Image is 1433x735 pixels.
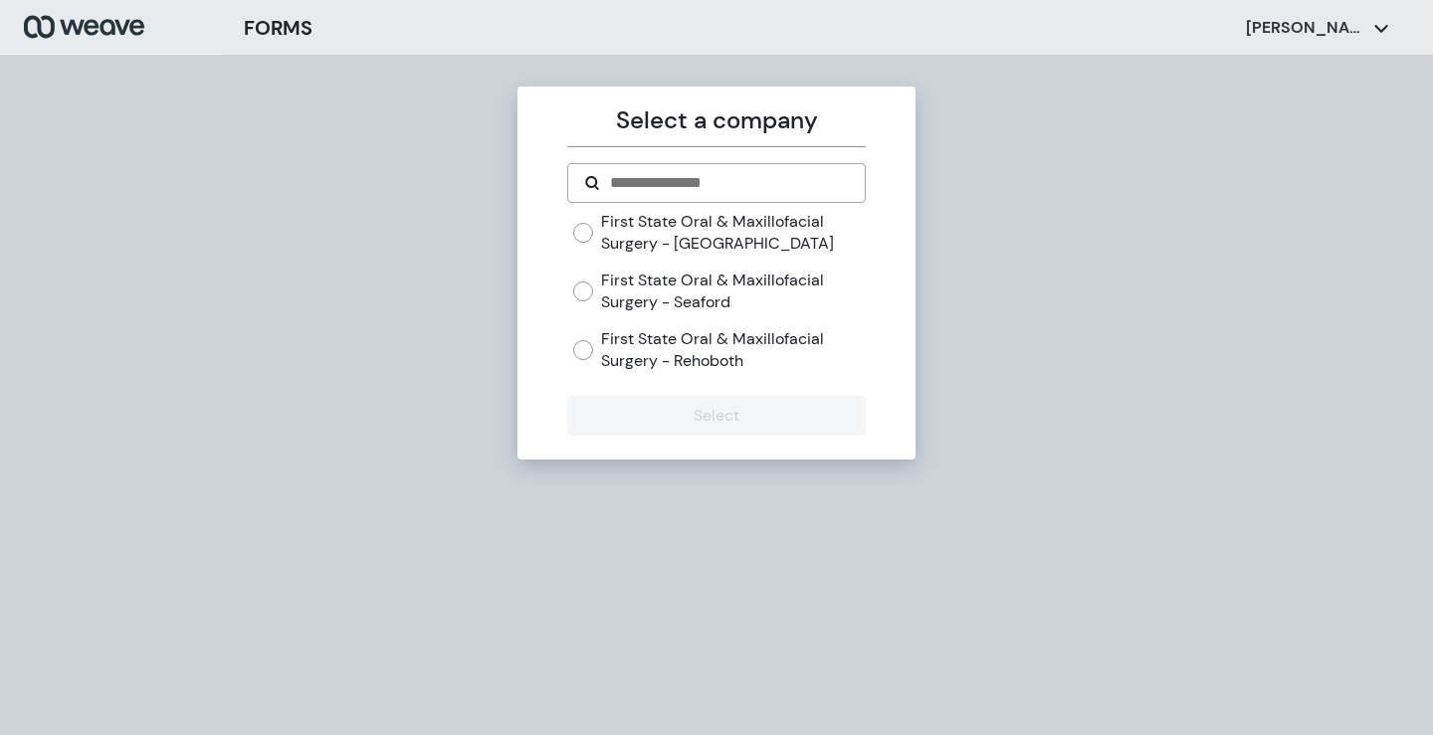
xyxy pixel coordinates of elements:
[567,396,865,436] button: Select
[601,270,865,312] label: First State Oral & Maxillofacial Surgery - Seaford
[601,211,865,254] label: First State Oral & Maxillofacial Surgery - [GEOGRAPHIC_DATA]
[567,102,865,138] p: Select a company
[1246,17,1365,39] p: [PERSON_NAME]
[608,171,848,195] input: Search
[244,13,312,43] h3: FORMS
[601,328,865,371] label: First State Oral & Maxillofacial Surgery - Rehoboth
